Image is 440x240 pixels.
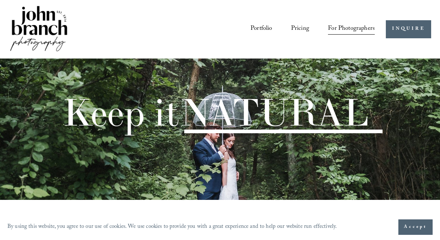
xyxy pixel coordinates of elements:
a: INQUIRE [386,20,431,38]
h1: Keep it [62,93,369,131]
button: Accept [398,219,433,235]
a: folder dropdown [328,23,375,36]
span: Accept [404,223,427,231]
img: John Branch IV Photography [9,4,69,54]
a: Portfolio [251,23,272,36]
span: NATURAL [179,89,369,136]
p: By using this website, you agree to our use of cookies. We use cookies to provide you with a grea... [7,222,337,233]
a: Pricing [291,23,309,36]
span: For Photographers [328,23,375,35]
